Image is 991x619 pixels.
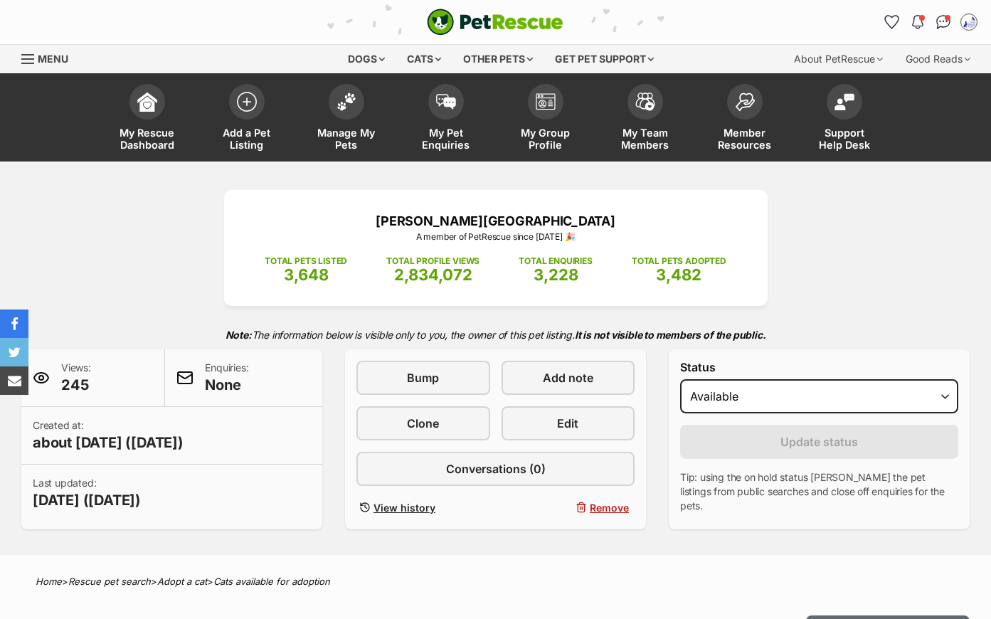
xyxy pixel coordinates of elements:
span: None [205,375,248,395]
img: group-profile-icon-3fa3cf56718a62981997c0bc7e787c4b2cf8bcc04b72c1350f741eb67cf2f40e.svg [536,93,556,110]
p: TOTAL PROFILE VIEWS [386,255,479,268]
a: Member Resources [695,77,795,162]
span: Remove [590,500,629,515]
span: 3,648 [284,265,329,284]
a: Clone [356,406,490,440]
button: Remove [502,497,635,518]
span: Add a Pet Listing [215,127,279,151]
a: Conversations [932,11,955,33]
a: Bump [356,361,490,395]
img: dashboard-icon-eb2f2d2d3e046f16d808141f083e7271f6b2e854fb5c12c21221c1fb7104beca.svg [137,92,157,112]
p: Last updated: [33,476,141,510]
ul: Account quick links [881,11,980,33]
a: Conversations (0) [356,452,635,486]
span: [DATE] ([DATE]) [33,490,141,510]
a: Rescue pet search [68,576,151,587]
p: A member of PetRescue since [DATE] 🎉 [245,231,746,243]
span: Conversations (0) [446,460,546,477]
a: Add note [502,361,635,395]
a: My Rescue Dashboard [97,77,197,162]
img: add-pet-listing-icon-0afa8454b4691262ce3f59096e99ab1cd57d4a30225e0717b998d2c9b9846f56.svg [237,92,257,112]
span: My Rescue Dashboard [115,127,179,151]
img: pet-enquiries-icon-7e3ad2cf08bfb03b45e93fb7055b45f3efa6380592205ae92323e6603595dc1f.svg [436,94,456,110]
span: My Team Members [613,127,677,151]
a: Cats available for adoption [213,576,330,587]
span: 245 [61,375,91,395]
a: Menu [21,45,78,70]
p: Created at: [33,418,184,453]
a: My Team Members [595,77,695,162]
a: Manage My Pets [297,77,396,162]
img: manage-my-pets-icon-02211641906a0b7f246fdf0571729dbe1e7629f14944591b6c1af311fb30b64b.svg [336,92,356,111]
img: logo-cat-932fe2b9b8326f06289b0f2fb663e598f794de774fb13d1741a6617ecf9a85b4.svg [427,9,563,36]
a: PetRescue [427,9,563,36]
div: Dogs [338,45,395,73]
span: 3,228 [534,265,578,284]
p: TOTAL PETS LISTED [265,255,347,268]
a: Adopt a cat [157,576,207,587]
span: Member Resources [713,127,777,151]
span: Bump [407,369,439,386]
div: About PetRescue [784,45,893,73]
span: Clone [407,415,439,432]
a: My Pet Enquiries [396,77,496,162]
span: View history [373,500,435,515]
p: TOTAL ENQUIRIES [519,255,592,268]
div: Cats [397,45,451,73]
span: Add note [543,369,593,386]
a: My Group Profile [496,77,595,162]
img: help-desk-icon-fdf02630f3aa405de69fd3d07c3f3aa587a6932b1a1747fa1d2bba05be0121f9.svg [834,93,854,110]
img: notifications-46538b983faf8c2785f20acdc204bb7945ddae34d4c08c2a6579f10ce5e182be.svg [912,15,923,29]
span: 2,834,072 [394,265,472,284]
span: Edit [557,415,578,432]
p: Views: [61,361,91,395]
div: Good Reads [896,45,980,73]
span: 3,482 [656,265,701,284]
a: View history [356,497,490,518]
span: about [DATE] ([DATE]) [33,433,184,453]
img: chat-41dd97257d64d25036548639549fe6c8038ab92f7586957e7f3b1b290dea8141.svg [936,15,951,29]
span: Manage My Pets [314,127,378,151]
strong: It is not visible to members of the public. [575,329,766,341]
strong: Note: [226,329,252,341]
img: Shelter Staff profile pic [962,15,976,29]
a: Favourites [881,11,903,33]
a: Support Help Desk [795,77,894,162]
p: TOTAL PETS ADOPTED [632,255,726,268]
span: My Group Profile [514,127,578,151]
button: My account [958,11,980,33]
div: Get pet support [545,45,664,73]
span: Update status [780,433,858,450]
span: Menu [38,53,68,65]
p: [PERSON_NAME][GEOGRAPHIC_DATA] [245,211,746,231]
a: Edit [502,406,635,440]
a: Home [36,576,62,587]
img: member-resources-icon-8e73f808a243e03378d46382f2149f9095a855e16c252ad45f914b54edf8863c.svg [735,92,755,112]
span: Support Help Desk [812,127,876,151]
label: Status [680,361,958,374]
span: My Pet Enquiries [414,127,478,151]
div: Other pets [453,45,543,73]
button: Notifications [906,11,929,33]
img: team-members-icon-5396bd8760b3fe7c0b43da4ab00e1e3bb1a5d9ba89233759b79545d2d3fc5d0d.svg [635,92,655,111]
p: The information below is visible only to you, the owner of this pet listing. [21,320,970,349]
button: Update status [680,425,958,459]
a: Add a Pet Listing [197,77,297,162]
p: Tip: using the on hold status [PERSON_NAME] the pet listings from public searches and close off e... [680,470,958,513]
p: Enquiries: [205,361,248,395]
